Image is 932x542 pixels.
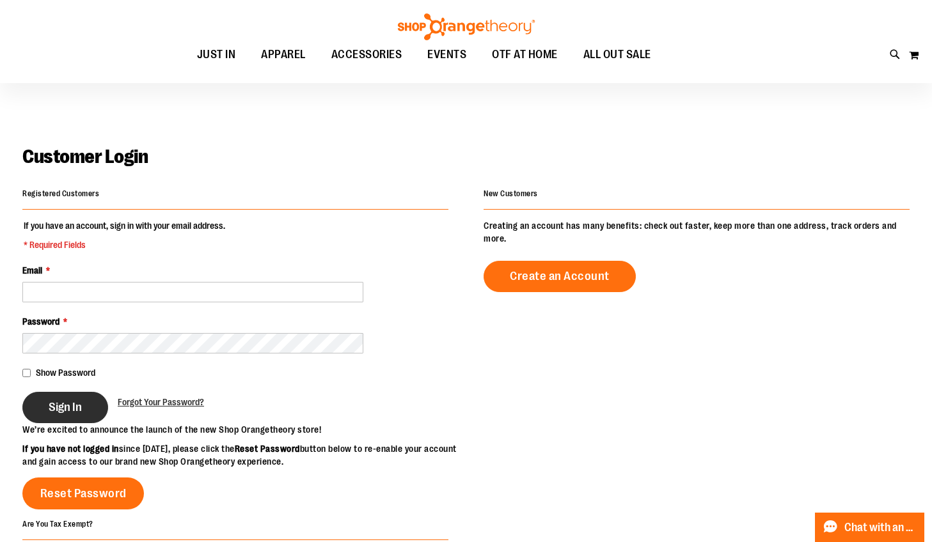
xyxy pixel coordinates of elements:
span: EVENTS [427,40,466,69]
a: Forgot Your Password? [118,396,204,408]
span: OTF AT HOME [492,40,558,69]
span: Customer Login [22,146,148,167]
strong: If you have not logged in [22,444,119,454]
img: Shop Orangetheory [396,13,537,40]
legend: If you have an account, sign in with your email address. [22,219,226,251]
span: Email [22,265,42,275]
p: We’re excited to announce the launch of the new Shop Orangetheory store! [22,423,466,436]
span: Create an Account [510,269,610,283]
button: Sign In [22,392,108,423]
strong: Registered Customers [22,189,99,198]
a: Reset Password [22,477,144,509]
span: JUST IN [197,40,236,69]
strong: Reset Password [235,444,300,454]
span: ACCESSORIES [331,40,402,69]
span: ALL OUT SALE [583,40,651,69]
strong: Are You Tax Exempt? [22,520,93,529]
strong: New Customers [484,189,538,198]
span: Reset Password [40,486,127,500]
span: Chat with an Expert [844,522,917,534]
span: * Required Fields [24,238,225,251]
span: Password [22,316,59,327]
p: Creating an account has many benefits: check out faster, keep more than one address, track orders... [484,219,910,245]
span: Forgot Your Password? [118,397,204,407]
a: Create an Account [484,261,636,292]
span: Sign In [49,400,82,414]
span: APPAREL [261,40,306,69]
span: Show Password [36,368,95,378]
button: Chat with an Expert [815,513,925,542]
p: since [DATE], please click the button below to re-enable your account and gain access to our bran... [22,442,466,468]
